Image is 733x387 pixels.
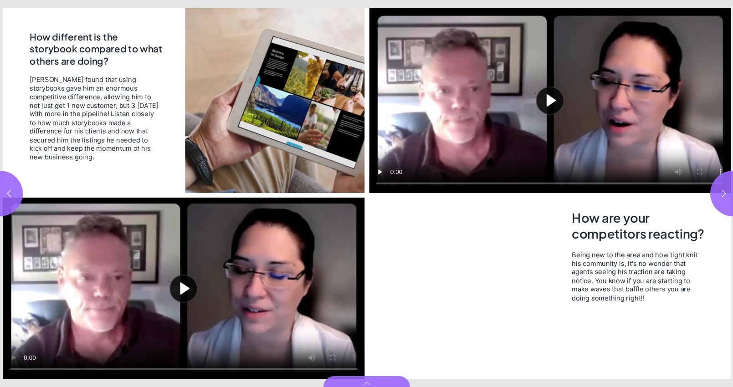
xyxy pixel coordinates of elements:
[367,8,733,379] section: Page 5
[0,8,367,379] section: Page 4
[572,250,707,302] span: Being new to the area and how tight knit his community is, it's no wonder that agents seeing his ...
[29,75,159,161] span: [PERSON_NAME] found that using storybooks gave him an enormous competitive difference, allowing h...
[29,31,166,68] h2: How different is the storybook compared to what others are doing?
[572,210,707,244] h2: How are your competitors reacting?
